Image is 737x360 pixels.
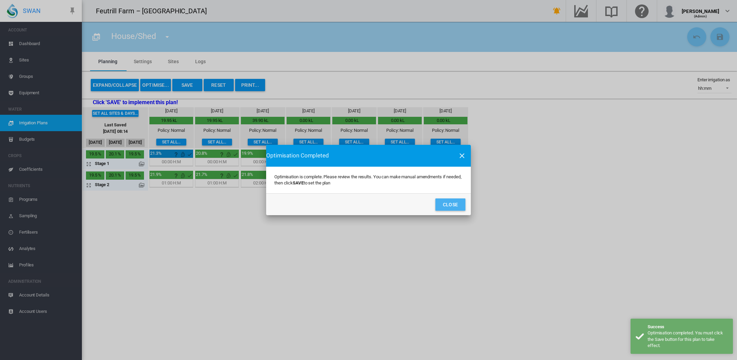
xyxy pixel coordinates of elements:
[266,152,329,160] span: Optimisation Completed
[458,152,466,160] md-icon: icon-close
[293,180,304,185] b: SAVE
[455,149,469,163] button: icon-close
[274,174,463,186] p: Optimisation is complete. Please review the results. You can make manual amendments if needed, th...
[266,145,471,215] md-dialog: Optimisation is ...
[648,324,728,330] div: Success
[648,330,728,349] div: Optimisation completed. You must click the Save button for this plan to take effect.
[435,198,465,211] button: Close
